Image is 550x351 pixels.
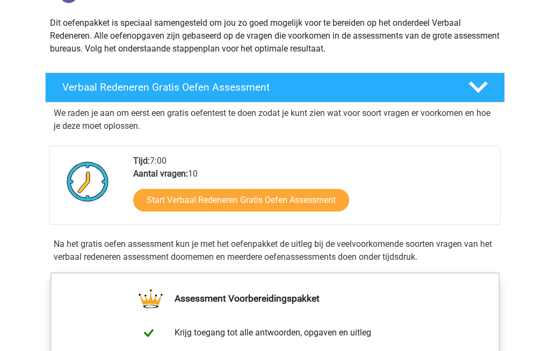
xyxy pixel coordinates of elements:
img: Klok [61,155,115,209]
h4: Verbaal Redeneren Gratis Oefen Assessment [62,82,451,94]
a: Start Verbaal Redeneren Gratis Oefen Assessment [133,189,349,212]
div: Na het gratis oefen assessment kun je met het oefenpakket de uitleg bij de veelvoorkomende soorte... [49,238,501,264]
p: We raden je aan om eerst een gratis oefentest te doen zodat je kunt zien wat voor soort vragen er... [54,107,496,133]
p: Dit oefenpakket is speciaal samengesteld om jou zo goed mogelijk voor te bereiden op het onderdee... [50,17,500,56]
div: 7:00 10 [125,155,500,225]
b: Aantal vragen: [133,169,188,179]
b: Tijd: [133,156,150,166]
a: Verbaal Redeneren Gratis Oefen Assessment [41,73,509,103]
